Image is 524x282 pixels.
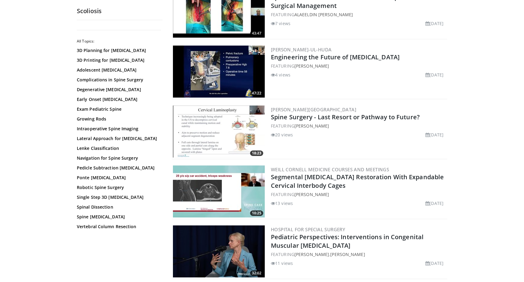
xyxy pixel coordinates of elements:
[271,11,446,18] div: FEATURING
[271,63,446,69] div: FEATURING
[77,155,159,161] a: Navigation for Spine Surgery
[294,63,329,69] a: [PERSON_NAME]
[294,251,329,257] a: [PERSON_NAME]
[250,270,263,276] span: 32:02
[173,225,265,277] a: 32:02
[173,225,265,277] img: 17007937-241a-4e71-9e1f-e8c1efac0532.300x170_q85_crop-smart_upscale.jpg
[77,175,159,181] a: Ponte [MEDICAL_DATA]
[271,173,444,190] a: Segmental [MEDICAL_DATA] Restoration With Expandable Cervical Interbody Cages
[77,47,159,54] a: 3D Planning for [MEDICAL_DATA]
[77,184,159,191] a: Robotic Spine Surgery
[250,91,263,96] span: 47:22
[77,96,159,102] a: Early Onset [MEDICAL_DATA]
[77,135,159,142] a: Lateral Approach for [MEDICAL_DATA]
[271,200,293,206] li: 13 views
[271,260,293,266] li: 11 views
[77,214,159,220] a: Spine [MEDICAL_DATA]
[77,165,159,171] a: Pedicle Subtraction [MEDICAL_DATA]
[77,145,159,151] a: Lenke Classification
[77,7,163,15] h2: Scoliosis
[173,106,265,158] img: 970c9aec-f7ee-46a3-95f6-dc5e50339abb.300x170_q85_crop-smart_upscale.jpg
[250,150,263,156] span: 18:23
[77,126,159,132] a: Intraoperative Spine Imaging
[271,113,420,121] a: Spine Surgery - Last Resort or Pathway to Future?
[250,31,263,36] span: 43:47
[425,20,444,27] li: [DATE]
[77,67,159,73] a: Adolescent [MEDICAL_DATA]
[173,46,265,98] img: 795b6f0c-7bab-45f4-9237-636f88070667.300x170_q85_crop-smart_upscale.jpg
[271,233,424,250] a: Pediatric Perspectives: Interventions in Congenital Muscular [MEDICAL_DATA]
[425,132,444,138] li: [DATE]
[271,46,331,53] a: [PERSON_NAME]-ul-Huda
[77,39,161,44] h2: All Topics:
[250,210,263,216] span: 10:25
[77,116,159,122] a: Growing Rods
[271,166,389,173] a: Weill Cornell Medicine Courses and Meetings
[271,251,446,258] div: FEATURING ,
[77,224,159,230] a: Vertebral Column Resection
[425,260,444,266] li: [DATE]
[173,165,265,217] img: 1078eda8-5c8a-4c13-97dc-42349e59d5ee.300x170_q85_crop-smart_upscale.jpg
[271,226,345,232] a: Hospital for Special Surgery
[294,191,329,197] a: [PERSON_NAME]
[77,87,159,93] a: Degenerative [MEDICAL_DATA]
[271,123,446,129] div: FEATURING
[294,12,353,17] a: Alaeeldin [PERSON_NAME]
[271,20,290,27] li: 7 views
[77,77,159,83] a: Complications in Spine Surgery
[173,165,265,217] a: 10:25
[271,132,293,138] li: 20 views
[77,57,159,63] a: 3D Printing for [MEDICAL_DATA]
[271,72,290,78] li: 4 views
[294,123,329,129] a: [PERSON_NAME]
[425,200,444,206] li: [DATE]
[271,53,400,61] a: Engineering the Future of [MEDICAL_DATA]
[77,106,159,112] a: Exam Pediatric Spine
[77,194,159,200] a: Single Step 3D [MEDICAL_DATA]
[330,251,365,257] a: [PERSON_NAME]
[173,46,265,98] a: 47:22
[173,106,265,158] a: 18:23
[271,191,446,198] div: FEATURING
[77,204,159,210] a: Spinal Dissection
[271,106,356,113] a: [PERSON_NAME][GEOGRAPHIC_DATA]
[425,72,444,78] li: [DATE]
